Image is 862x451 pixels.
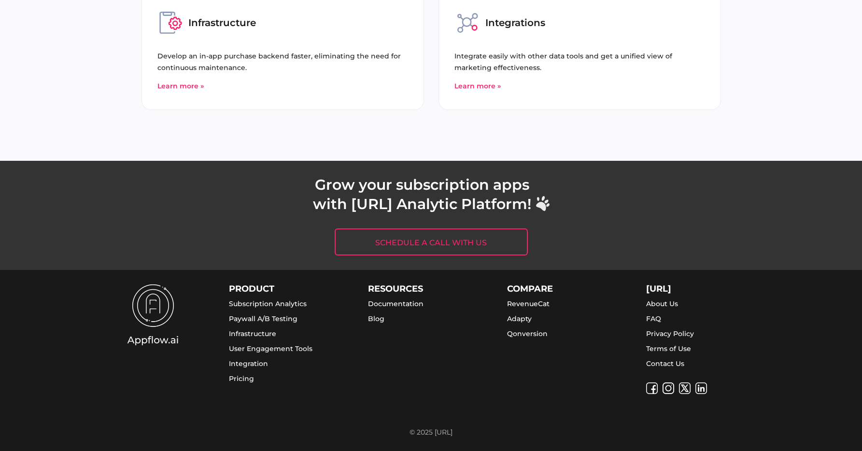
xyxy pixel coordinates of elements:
img: appflow.ai-logo.png [120,284,186,349]
a: Adapty [507,314,532,323]
p: Integrate easily with other data tools and get a unified view of marketing effectiveness. [454,51,705,74]
img: icon-subscription-infrastructure [157,10,183,35]
a: About Us [646,299,678,308]
a: Blog [368,314,384,323]
a: Infrastructure [229,329,276,338]
a: Schedule a call with us [335,228,528,255]
a: Qonversion [507,329,548,338]
a: Paywall A/B Testing [229,314,297,323]
img: linkedin-icon [695,382,707,394]
a: Learn more » [157,82,204,90]
img: twitter-icon [679,382,691,394]
a: Privacy Policy [646,329,694,338]
a: FAQ [646,314,661,323]
p: Grow your subscription apps [313,175,531,195]
div: PRODUCT [229,284,325,293]
img: instagram-icon [663,382,674,394]
a: Contact Us [646,359,684,368]
div: [URL] [646,284,743,293]
p: with [URL] Analytic Platform! [313,195,531,214]
img: facebook-icon [646,382,658,394]
a: Integration [229,359,268,368]
a: Documentation [368,299,424,308]
a: RevenueCat [507,299,550,308]
a: Pricing [229,374,254,383]
div: RESOURCES [368,284,465,293]
a: User Engagement Tools [229,344,312,353]
img: icon-integrate-with-other-tools [454,10,480,35]
a: Terms of Use [646,344,691,353]
a: Subscription Analytics [229,299,307,308]
a: Learn more » [454,82,501,90]
h3: Infrastructure [188,18,256,28]
p: Develop an in-app purchase backend faster, eliminating the need for continuous maintenance. [157,51,408,74]
h3: Integrations [485,18,545,28]
div: COMPARE [507,284,604,293]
